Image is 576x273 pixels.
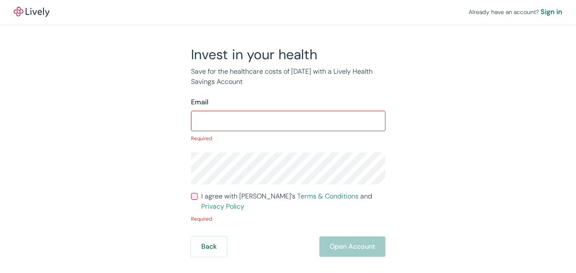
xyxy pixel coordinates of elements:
[469,7,562,17] div: Already have an account?
[14,7,49,17] a: LivelyLively
[191,46,385,63] h2: Invest in your health
[14,7,49,17] img: Lively
[297,192,359,201] a: Terms & Conditions
[191,135,385,142] p: Required
[191,236,227,257] button: Back
[191,66,385,87] p: Save for the healthcare costs of [DATE] with a Lively Health Savings Account
[191,215,385,223] p: Required
[201,202,244,211] a: Privacy Policy
[191,97,208,107] label: Email
[201,191,385,212] span: I agree with [PERSON_NAME]’s and
[541,7,562,17] a: Sign in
